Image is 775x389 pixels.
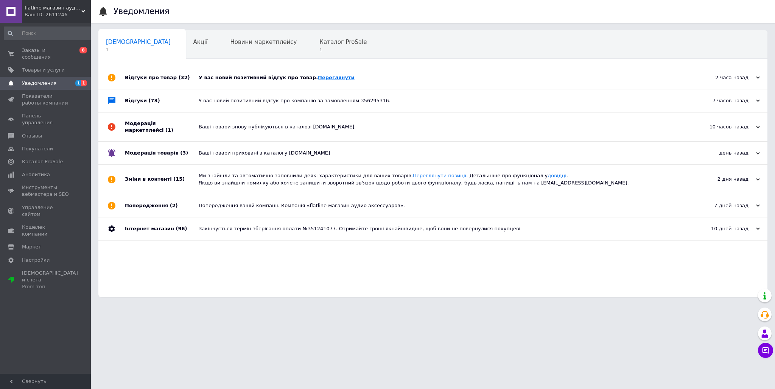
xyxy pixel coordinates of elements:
[199,74,684,81] div: У вас новий позитивний відгук про товар.
[22,224,70,237] span: Кошелек компании
[22,204,70,218] span: Управление сайтом
[125,217,199,240] div: Інтернет магазин
[22,67,65,73] span: Товары и услуги
[548,173,566,178] a: довідці
[22,47,70,61] span: Заказы и сообщения
[125,165,199,194] div: Зміни в контенті
[318,75,355,80] a: Переглянути
[176,226,187,231] span: (96)
[180,150,188,156] span: (3)
[125,89,199,112] div: Відгуки
[684,176,760,183] div: 2 дня назад
[22,80,56,87] span: Уведомления
[684,97,760,104] div: 7 часов назад
[22,112,70,126] span: Панель управления
[79,47,87,53] span: 8
[684,74,760,81] div: 2 часа назад
[230,39,297,45] span: Новини маркетплейсу
[22,133,42,139] span: Отзывы
[125,142,199,164] div: Модерація товарів
[22,158,63,165] span: Каталог ProSale
[199,172,684,186] div: Ми знайшли та автоматично заповнили деякі характеристики для ваших товарів. . Детальніше про функ...
[413,173,466,178] a: Переглянути позиції
[22,184,70,198] span: Инструменты вебмастера и SEO
[199,202,684,209] div: Попередження вашій компанії. Компанія «flatline магазин аудио аксессуаров».
[22,93,70,106] span: Показатели работы компании
[149,98,160,103] span: (73)
[193,39,208,45] span: Акції
[165,127,173,133] span: (1)
[75,80,81,86] span: 1
[22,171,50,178] span: Аналитика
[25,5,81,11] span: flatline магазин аудио аксессуаров
[114,7,170,16] h1: Уведомления
[684,123,760,130] div: 10 часов назад
[4,27,93,40] input: Поиск
[125,66,199,89] div: Відгуки про товар
[81,80,87,86] span: 1
[22,270,78,291] span: [DEMOGRAPHIC_DATA] и счета
[125,112,199,141] div: Модерація маркетплейсі
[684,150,760,156] div: день назад
[22,145,53,152] span: Покупатели
[319,47,367,53] span: 1
[179,75,190,80] span: (32)
[106,39,171,45] span: [DEMOGRAPHIC_DATA]
[758,343,773,358] button: Чат с покупателем
[170,203,178,208] span: (2)
[199,123,684,130] div: Ваші товари знову публікуються в каталозі [DOMAIN_NAME].
[199,225,684,232] div: Закінчується термін зберігання оплати №351241077. Отримайте гроші якнайшвидше, щоб вони не поверн...
[173,176,185,182] span: (15)
[125,194,199,217] div: Попередження
[22,283,78,290] div: Prom топ
[199,97,684,104] div: У вас новий позитивний відгук про компанію за замовленням 356295316.
[25,11,91,18] div: Ваш ID: 2611246
[199,150,684,156] div: Ваші товари приховані з каталогу [DOMAIN_NAME]
[319,39,367,45] span: Каталог ProSale
[22,257,50,264] span: Настройки
[106,47,171,53] span: 1
[22,244,41,250] span: Маркет
[684,202,760,209] div: 7 дней назад
[684,225,760,232] div: 10 дней назад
